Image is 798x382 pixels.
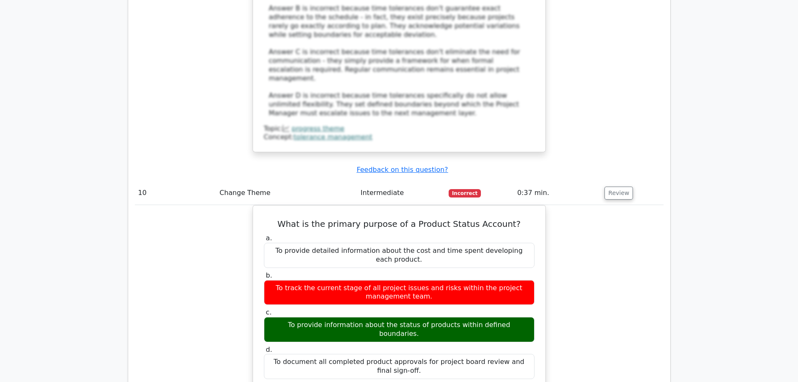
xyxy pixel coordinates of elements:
span: a. [266,234,272,242]
h5: What is the primary purpose of a Product Status Account? [263,219,535,229]
td: 0:37 min. [514,181,602,205]
td: Change Theme [216,181,357,205]
span: Incorrect [449,189,481,197]
td: 10 [135,181,216,205]
a: Feedback on this question? [356,166,448,174]
div: To provide detailed information about the cost and time spent developing each product. [264,243,535,268]
td: Intermediate [357,181,445,205]
span: d. [266,346,272,353]
a: tolerance management [294,133,372,141]
div: To track the current stage of all project issues and risks within the project management team. [264,280,535,305]
button: Review [604,187,633,200]
div: Concept: [264,133,535,142]
div: To provide information about the status of products within defined boundaries. [264,317,535,342]
div: To document all completed product approvals for project board review and final sign-off. [264,354,535,379]
span: b. [266,271,272,279]
a: progress theme [292,125,344,133]
div: Topic: [264,125,535,133]
span: c. [266,308,272,316]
